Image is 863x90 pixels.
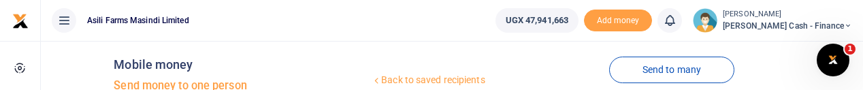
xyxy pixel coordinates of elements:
[723,20,852,32] span: [PERSON_NAME] Cash - Finance
[114,57,371,72] h4: Mobile money
[12,15,29,25] a: logo-small logo-large logo-large
[693,8,717,33] img: profile-user
[490,8,584,33] li: Wallet ballance
[584,10,652,32] li: Toup your wallet
[817,44,849,76] iframe: Intercom live chat
[845,44,856,55] span: 1
[506,14,568,27] span: UGX 47,941,663
[693,8,852,33] a: profile-user [PERSON_NAME] [PERSON_NAME] Cash - Finance
[584,14,652,25] a: Add money
[723,9,852,20] small: [PERSON_NAME]
[82,14,195,27] span: Asili Farms Masindi Limited
[495,8,579,33] a: UGX 47,941,663
[12,13,29,29] img: logo-small
[584,10,652,32] span: Add money
[609,57,734,83] a: Send to many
